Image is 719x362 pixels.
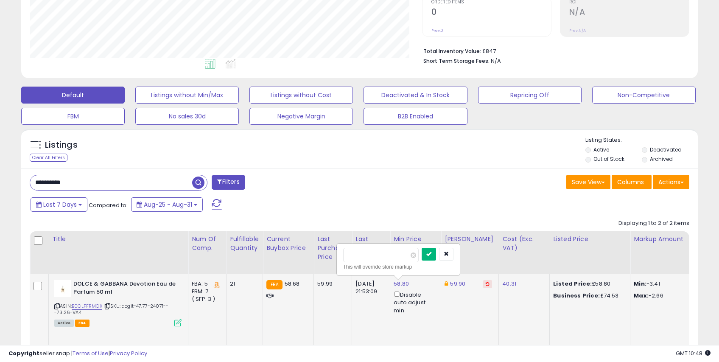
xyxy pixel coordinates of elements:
[612,175,652,189] button: Columns
[54,320,74,327] span: All listings currently available for purchase on Amazon
[75,320,90,327] span: FBA
[52,235,185,244] div: Title
[21,87,125,104] button: Default
[135,108,239,125] button: No sales 30d
[144,200,192,209] span: Aug-25 - Aug-31
[423,57,490,65] b: Short Term Storage Fees:
[676,349,711,357] span: 2025-09-8 10:48 GMT
[593,155,624,163] label: Out of Stock
[54,280,71,297] img: 21H5kVlJ2CL._SL40_.jpg
[131,197,203,212] button: Aug-25 - Aug-31
[617,178,644,186] span: Columns
[502,235,546,253] div: Cost (Exc. VAT)
[212,175,245,190] button: Filters
[54,280,182,326] div: ASIN:
[355,235,386,270] div: Last Purchase Date (GMT)
[502,280,516,288] a: 40.31
[634,280,704,288] p: -3.41
[593,146,609,153] label: Active
[45,139,78,151] h5: Listings
[491,57,501,65] span: N/A
[110,349,147,357] a: Privacy Policy
[423,48,481,55] b: Total Inventory Value:
[634,235,707,244] div: Markup Amount
[431,28,443,33] small: Prev: 0
[553,235,627,244] div: Listed Price
[650,155,673,163] label: Archived
[317,235,348,261] div: Last Purchase Price
[31,197,87,212] button: Last 7 Days
[364,108,467,125] button: B2B Enabled
[21,108,125,125] button: FBM
[653,175,689,189] button: Actions
[249,108,353,125] button: Negative Margin
[650,146,682,153] label: Deactivated
[355,280,383,295] div: [DATE] 21:53:09
[553,292,624,300] div: £74.53
[43,200,77,209] span: Last 7 Days
[553,280,592,288] b: Listed Price:
[54,303,168,315] span: | SKU: qogit-47.77-24071---73.26-VA4
[8,350,147,358] div: seller snap | |
[553,280,624,288] div: £58.80
[343,263,453,271] div: This will override store markup
[192,288,220,295] div: FBM: 7
[394,235,437,244] div: Min Price
[192,235,223,253] div: Num of Comp.
[423,45,683,56] li: £847
[592,87,696,104] button: Non-Competitive
[89,201,128,209] span: Compared to:
[73,349,109,357] a: Terms of Use
[394,290,434,314] div: Disable auto adjust min
[618,219,689,227] div: Displaying 1 to 2 of 2 items
[192,295,220,303] div: ( SFP: 3 )
[266,235,310,253] div: Current Buybox Price
[569,7,689,19] h2: N/A
[569,28,586,33] small: Prev: N/A
[8,349,39,357] strong: Copyright
[634,292,704,300] p: -2.66
[30,154,67,162] div: Clear All Filters
[431,7,551,19] h2: 0
[285,280,300,288] span: 58.68
[634,280,646,288] strong: Min:
[566,175,610,189] button: Save View
[450,280,465,288] a: 59.90
[72,303,102,310] a: B0CLFFRMCX
[230,235,259,253] div: Fulfillable Quantity
[317,280,345,288] div: 59.99
[266,280,282,289] small: FBA
[249,87,353,104] button: Listings without Cost
[585,136,698,144] p: Listing States:
[230,280,256,288] div: 21
[364,87,467,104] button: Deactivated & In Stock
[135,87,239,104] button: Listings without Min/Max
[73,280,176,298] b: DOLCE & GABBANA Devotion Eau de Parfum 50 ml
[394,280,409,288] a: 58.80
[478,87,582,104] button: Repricing Off
[445,235,495,244] div: [PERSON_NAME]
[192,280,220,288] div: FBA: 5
[553,292,600,300] b: Business Price:
[634,292,649,300] strong: Max:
